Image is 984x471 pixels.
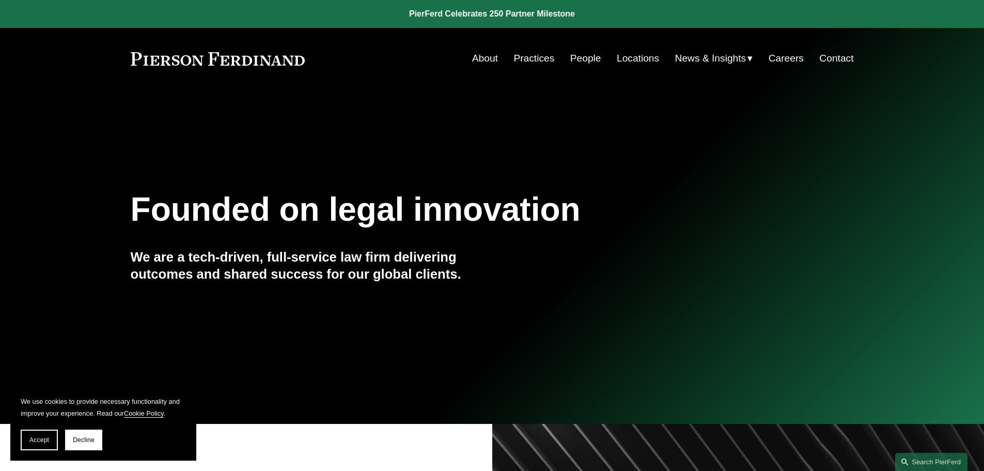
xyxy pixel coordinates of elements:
[131,249,492,282] h4: We are a tech-driven, full-service law firm delivering outcomes and shared success for our global...
[769,49,804,68] a: Careers
[570,49,601,68] a: People
[124,409,164,417] a: Cookie Policy
[675,49,753,68] a: folder dropdown
[617,49,659,68] a: Locations
[131,191,733,229] h1: Founded on legal innovation
[21,396,186,419] p: We use cookies to provide necessary functionality and improve your experience. Read our .
[895,453,967,471] a: Search this site
[65,430,102,450] button: Decline
[73,436,95,444] span: Decline
[21,430,58,450] button: Accept
[10,385,196,461] section: Cookie banner
[513,49,554,68] a: Practices
[29,436,49,444] span: Accept
[472,49,498,68] a: About
[819,49,853,68] a: Contact
[675,50,746,68] span: News & Insights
